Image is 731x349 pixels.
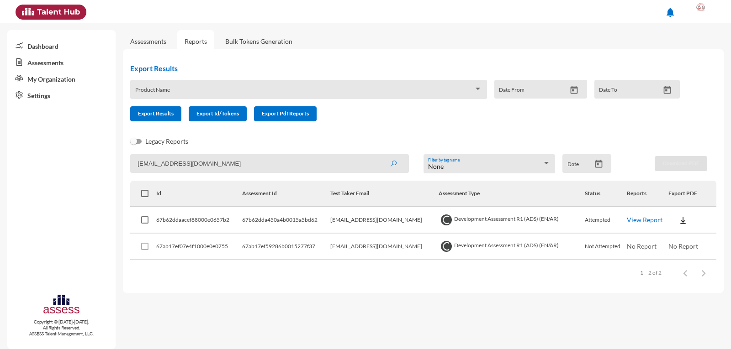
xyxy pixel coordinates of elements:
span: Export Id/Tokens [196,110,239,117]
td: 67b62ddaacef88000e0657b2 [156,207,242,234]
th: Test Taker Email [330,181,438,207]
td: 67b62dda450a4b0015a5bd62 [242,207,331,234]
img: assesscompany-logo.png [42,293,80,317]
td: Attempted [585,207,627,234]
td: 67ab17ef59286b0015277f37 [242,234,331,260]
a: Assessments [7,54,116,70]
p: Copyright © [DATE]-[DATE]. All Rights Reserved. ASSESS Talent Management, LLC. [7,319,116,337]
span: None [428,162,444,170]
span: No Report [627,242,657,250]
a: Reports [177,30,214,52]
button: Previous page [676,264,694,282]
button: Open calendar [566,85,582,95]
button: Export Results [130,106,181,121]
td: Development Assessment R1 (ADS) (EN/AR) [439,234,585,260]
th: Reports [627,181,669,207]
mat-icon: notifications [665,7,676,18]
a: Assessments [130,37,166,45]
button: Next page [694,264,713,282]
div: 1 – 2 of 2 [640,269,662,276]
th: Id [156,181,242,207]
td: 67ab17ef07e4f1000e0e0755 [156,234,242,260]
button: Open calendar [659,85,675,95]
th: Status [585,181,627,207]
span: Export Results [138,110,174,117]
a: Dashboard [7,37,116,54]
button: Export Id/Tokens [189,106,247,121]
button: Export Pdf Reports [254,106,317,121]
a: View Report [627,216,662,224]
span: No Report [668,242,698,250]
span: Export Pdf Reports [262,110,309,117]
td: [EMAIL_ADDRESS][DOMAIN_NAME] [330,207,438,234]
a: My Organization [7,70,116,87]
input: Search by name, token, assessment type, etc. [130,154,408,173]
th: Assessment Type [439,181,585,207]
mat-paginator: Select page [130,260,716,286]
h2: Export Results [130,64,687,73]
button: Download PDF [655,156,707,171]
td: [EMAIL_ADDRESS][DOMAIN_NAME] [330,234,438,260]
td: Development Assessment R1 (ADS) (EN/AR) [439,207,585,234]
th: Export PDF [668,181,716,207]
span: Legacy Reports [145,136,188,147]
td: Not Attempted [585,234,627,260]
a: Settings [7,87,116,103]
th: Assessment Id [242,181,331,207]
span: Download PDF [662,160,699,167]
button: Open calendar [591,159,607,169]
a: Bulk Tokens Generation [218,30,300,52]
